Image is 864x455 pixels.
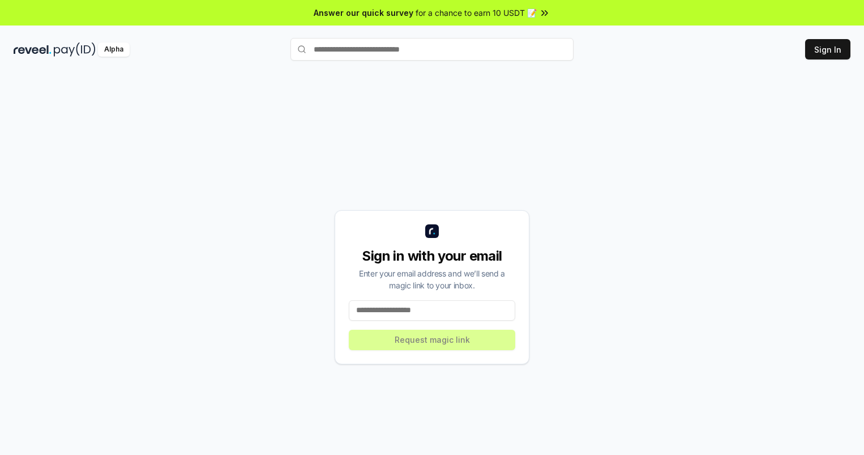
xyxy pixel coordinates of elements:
span: for a chance to earn 10 USDT 📝 [416,7,537,19]
div: Sign in with your email [349,247,515,265]
img: logo_small [425,224,439,238]
div: Alpha [98,42,130,57]
span: Answer our quick survey [314,7,413,19]
img: pay_id [54,42,96,57]
img: reveel_dark [14,42,52,57]
div: Enter your email address and we’ll send a magic link to your inbox. [349,267,515,291]
button: Sign In [805,39,850,59]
